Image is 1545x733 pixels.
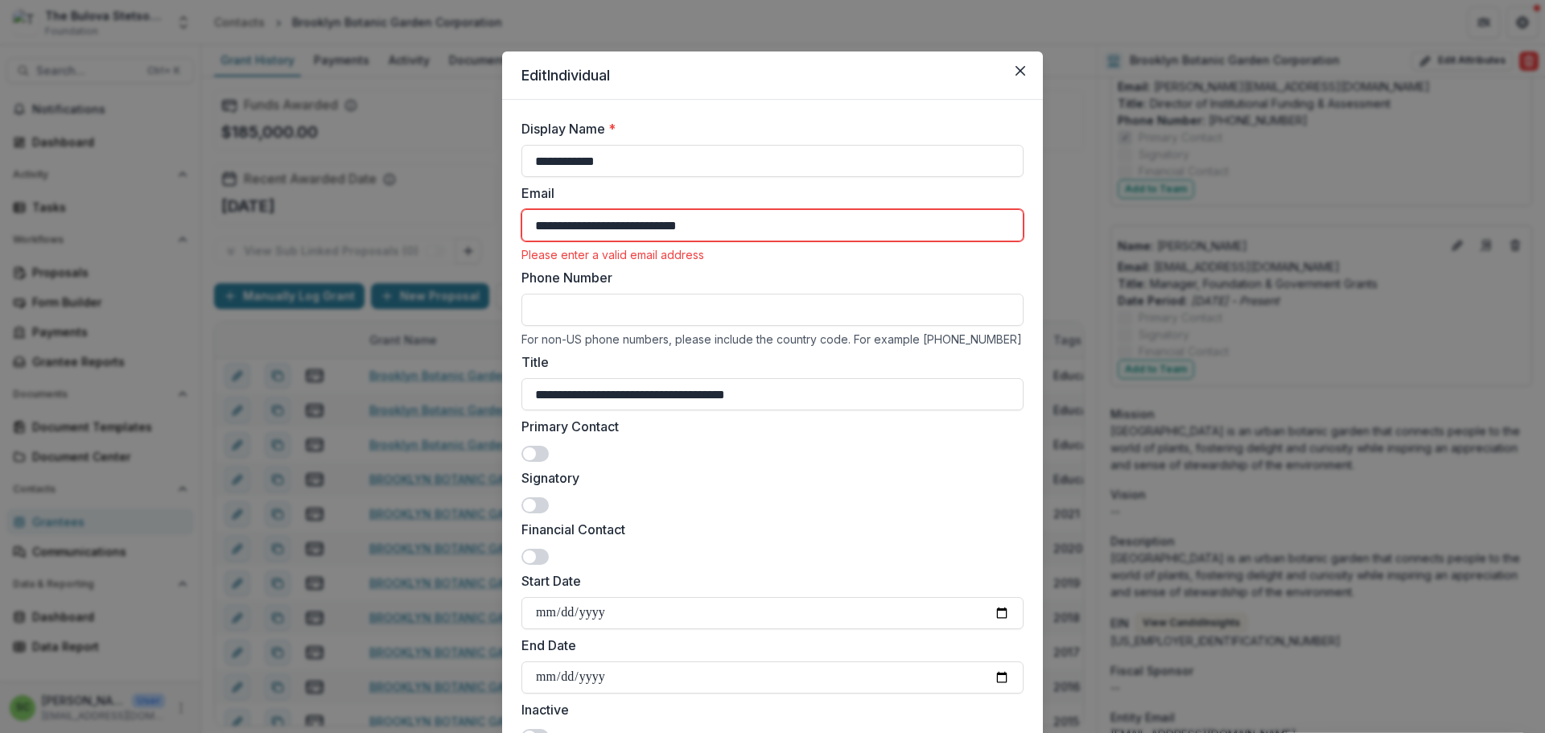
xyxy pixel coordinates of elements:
label: Phone Number [521,268,1014,287]
label: Start Date [521,571,1014,591]
label: Email [521,183,1014,203]
label: Inactive [521,700,1014,719]
label: Primary Contact [521,417,1014,436]
label: End Date [521,636,1014,655]
div: Please enter a valid email address [521,248,1024,261]
label: Financial Contact [521,520,1014,539]
label: Display Name [521,119,1014,138]
label: Title [521,352,1014,372]
button: Close [1007,58,1033,84]
label: Signatory [521,468,1014,488]
header: Edit Individual [502,51,1043,100]
div: For non-US phone numbers, please include the country code. For example [PHONE_NUMBER] [521,332,1024,346]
